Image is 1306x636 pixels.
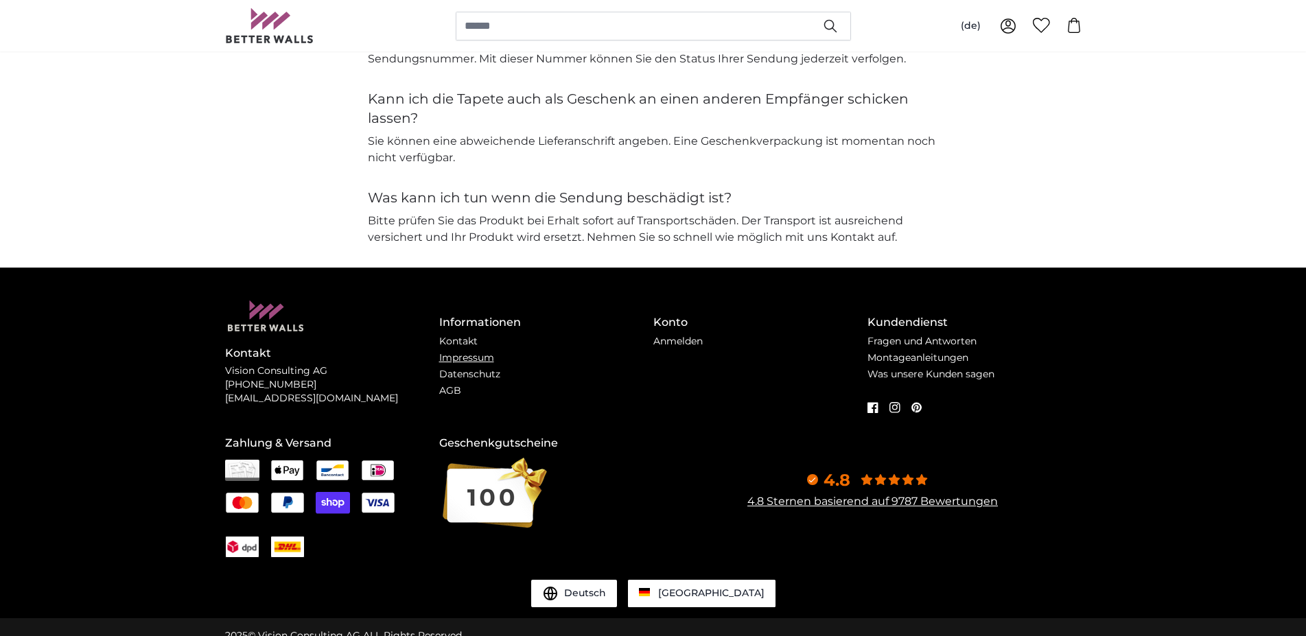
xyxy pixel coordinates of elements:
a: Kontakt [439,335,478,347]
img: Rechnung [225,460,259,482]
h4: Kann ich die Tapete auch als Geschenk an einen anderen Empfänger schicken lassen? [368,89,939,128]
h4: Zahlung & Versand [225,435,439,451]
a: Deutschland [GEOGRAPHIC_DATA] [628,580,776,607]
a: Fragen und Antworten [867,335,977,347]
h4: Kontakt [225,345,439,362]
h4: Konto [653,314,867,331]
a: AGB [439,384,461,397]
a: Impressum [439,351,494,364]
p: Bitte prüfen Sie das Produkt bei Erhalt sofort auf Transportschäden. Der Transport ist ausreichen... [368,213,939,246]
button: (de) [950,14,992,38]
a: 4.8 Sternen basierend auf 9787 Bewertungen [747,495,998,508]
img: DPD [226,541,259,553]
button: Deutsch [531,580,617,607]
img: Betterwalls [225,8,314,43]
a: Datenschutz [439,368,500,380]
h4: Was kann ich tun wenn die Sendung beschädigt ist? [368,188,939,207]
p: Sie können eine abweichende Lieferanschrift angeben. Eine Geschenkverpackung ist momentan noch ni... [368,133,939,166]
h4: Informationen [439,314,653,331]
a: Was unsere Kunden sagen [867,368,994,380]
img: DHL [271,541,304,553]
span: [GEOGRAPHIC_DATA] [658,587,765,599]
a: Anmelden [653,335,703,347]
h4: Kundendienst [867,314,1082,331]
p: Vision Consulting AG [PHONE_NUMBER] [EMAIL_ADDRESS][DOMAIN_NAME] [225,364,439,405]
h4: Geschenkgutscheine [439,435,653,451]
span: Deutsch [564,587,606,600]
a: Montageanleitungen [867,351,968,364]
img: Deutschland [639,588,650,596]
